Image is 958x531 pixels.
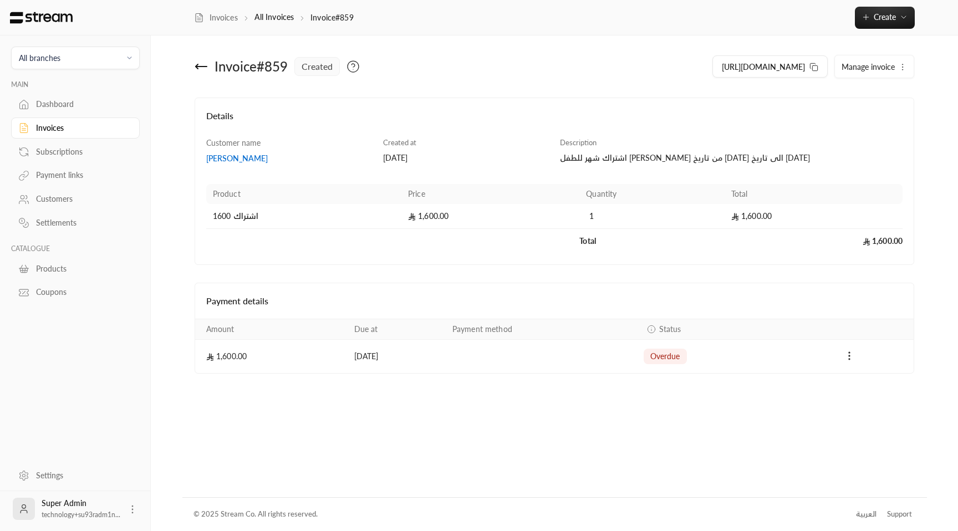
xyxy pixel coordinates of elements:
[302,60,333,73] span: created
[195,340,348,373] td: 1,600.00
[11,47,140,69] button: All branches
[194,12,354,23] nav: breadcrumb
[11,244,140,253] p: CATALOGUE
[348,319,446,340] th: Due at
[195,319,348,340] th: Amount
[193,509,318,520] div: © 2025 Stream Co. All rights reserved.
[206,109,903,134] h4: Details
[206,184,903,253] table: Products
[11,141,140,162] a: Subscriptions
[36,170,126,181] div: Payment links
[11,80,140,89] p: MAIN
[725,204,903,229] td: 1,600.00
[195,319,914,373] table: Payments
[194,12,238,23] a: Invoices
[19,52,60,64] div: All branches
[725,229,903,253] td: 1,600.00
[36,470,126,481] div: Settings
[579,184,724,204] th: Quantity
[11,94,140,115] a: Dashboard
[215,58,288,75] div: Invoice # 859
[36,193,126,205] div: Customers
[9,12,74,24] img: Logo
[383,152,549,164] div: [DATE]
[401,204,579,229] td: 1,600.00
[310,12,353,23] p: Invoice#859
[11,464,140,486] a: Settings
[401,184,579,204] th: Price
[11,118,140,139] a: Invoices
[206,204,401,229] td: اشتراك 1600
[36,146,126,157] div: Subscriptions
[560,152,903,164] div: اشتراك شهر للطفل [PERSON_NAME] من تاريخ [DATE] الى تاريخ [DATE]
[254,12,294,22] a: All Invoices
[11,188,140,210] a: Customers
[446,319,637,340] th: Payment method
[42,510,120,519] span: technology+su93radm1n...
[712,55,828,78] button: [URL][DOMAIN_NAME]
[11,258,140,279] a: Products
[206,184,401,204] th: Product
[842,62,895,72] span: Manage invoice
[579,229,724,253] td: Total
[835,55,914,78] button: Manage invoice
[856,509,877,520] div: العربية
[659,324,681,335] span: Status
[874,12,896,22] span: Create
[725,184,903,204] th: Total
[650,351,680,362] span: overdue
[884,504,916,524] a: Support
[206,294,903,308] h4: Payment details
[855,7,915,29] button: Create
[722,61,805,73] span: [URL][DOMAIN_NAME]
[11,165,140,186] a: Payment links
[348,340,446,373] td: [DATE]
[36,287,126,298] div: Coupons
[36,122,126,134] div: Invoices
[11,282,140,303] a: Coupons
[36,99,126,110] div: Dashboard
[206,153,373,164] a: [PERSON_NAME]
[36,263,126,274] div: Products
[383,138,416,147] span: Created at
[11,212,140,234] a: Settlements
[36,217,126,228] div: Settlements
[560,138,597,147] span: Description
[586,211,597,222] span: 1
[206,138,261,147] span: Customer name
[42,498,120,520] div: Super Admin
